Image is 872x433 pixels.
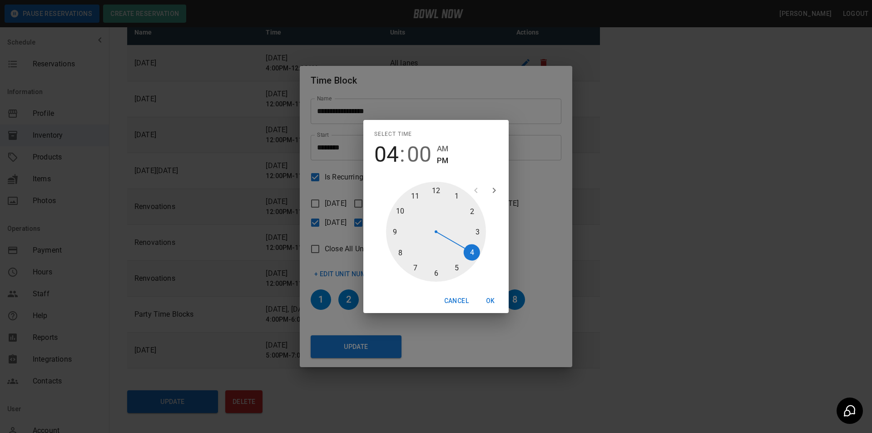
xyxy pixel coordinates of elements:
button: 00 [407,142,431,167]
button: open next view [485,181,503,199]
button: PM [437,154,448,167]
button: Cancel [441,293,472,309]
button: 04 [374,142,399,167]
span: : [400,142,405,167]
span: Select time [374,127,412,142]
button: OK [476,293,505,309]
button: AM [437,143,448,155]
